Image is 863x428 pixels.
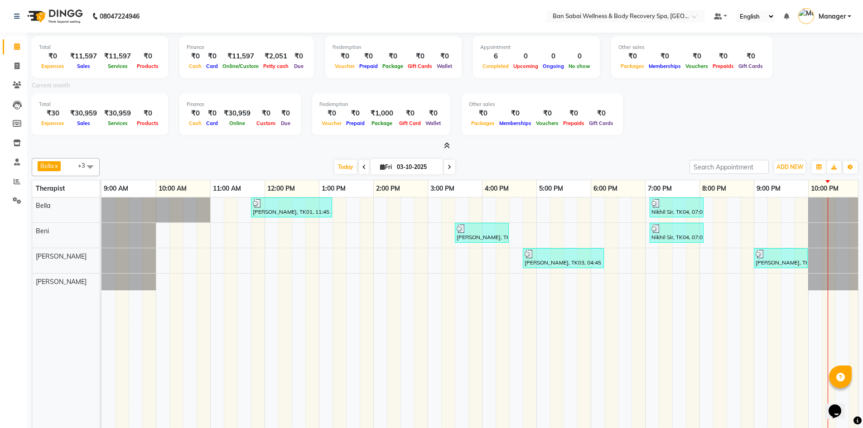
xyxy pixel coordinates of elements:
img: logo [23,4,85,29]
span: Memberships [646,63,683,69]
div: 0 [540,51,566,62]
span: Services [106,63,130,69]
span: Due [292,63,306,69]
span: Gift Cards [405,63,434,69]
span: Sales [75,120,92,126]
div: ₹0 [187,51,204,62]
a: 10:00 PM [809,182,841,195]
div: ₹30 [39,108,67,119]
div: Other sales [469,101,616,108]
div: ₹11,597 [67,51,101,62]
b: 08047224946 [100,4,140,29]
span: Today [334,160,357,174]
div: ₹0 [561,108,587,119]
span: Cash [187,120,204,126]
div: ₹0 [397,108,423,119]
span: Products [135,63,161,69]
div: ₹0 [187,108,204,119]
div: 0 [566,51,593,62]
span: Expenses [39,120,67,126]
div: Total [39,43,161,51]
div: ₹0 [204,51,220,62]
div: Redemption [333,43,454,51]
span: Prepaids [561,120,587,126]
div: ₹11,597 [220,51,261,62]
a: 4:00 PM [482,182,511,195]
span: Memberships [497,120,534,126]
a: 10:00 AM [156,182,189,195]
span: Package [369,120,395,126]
a: 2:00 PM [374,182,402,195]
span: Voucher [333,63,357,69]
div: 0 [511,51,540,62]
img: Manager [798,8,814,24]
a: 3:00 PM [428,182,457,195]
div: ₹30,959 [101,108,135,119]
div: Finance [187,43,307,51]
span: Products [135,120,161,126]
input: 2025-10-03 [394,160,439,174]
div: Nikhil Sir, TK04, 07:05 PM-08:05 PM, Deep Tissue Massage (Strong Pressure)-2500 [651,199,703,216]
a: 7:00 PM [646,182,674,195]
span: Bella [40,162,54,169]
span: Wallet [423,120,443,126]
div: ₹0 [135,108,161,119]
span: Packages [618,63,646,69]
div: ₹1,000 [367,108,397,119]
span: Custom [254,120,278,126]
span: Wallet [434,63,454,69]
div: ₹0 [344,108,367,119]
span: Vouchers [534,120,561,126]
a: x [54,162,58,169]
span: Completed [480,63,511,69]
span: Card [204,120,220,126]
a: 11:00 AM [211,182,243,195]
div: ₹0 [254,108,278,119]
span: Card [204,63,220,69]
span: Packages [469,120,497,126]
span: ADD NEW [776,164,803,170]
div: 6 [480,51,511,62]
span: Due [279,120,293,126]
span: Fri [378,164,394,170]
div: ₹0 [319,108,344,119]
span: Petty cash [261,63,291,69]
div: ₹0 [469,108,497,119]
span: Therapist [36,184,65,192]
div: ₹0 [380,51,405,62]
div: ₹0 [534,108,561,119]
a: 12:00 PM [265,182,297,195]
div: ₹0 [278,108,294,119]
span: Cash [187,63,204,69]
span: Prepaid [357,63,380,69]
a: 1:00 PM [319,182,348,195]
a: 8:00 PM [700,182,728,195]
div: [PERSON_NAME], TK01, 11:45 AM-01:15 PM, Deep Tissue Massage (Strong Pressure)-3500 [252,199,331,216]
span: Sales [75,63,92,69]
span: Online/Custom [220,63,261,69]
div: ₹0 [357,51,380,62]
div: Total [39,101,161,108]
div: ₹0 [291,51,307,62]
div: ₹0 [405,51,434,62]
span: Upcoming [511,63,540,69]
a: 9:00 PM [754,182,783,195]
span: Voucher [319,120,344,126]
div: Redemption [319,101,443,108]
div: ₹30,959 [220,108,254,119]
div: ₹2,051 [261,51,291,62]
div: ₹0 [39,51,67,62]
span: Online [227,120,247,126]
span: Services [106,120,130,126]
span: Gift Card [397,120,423,126]
span: Beni [36,227,49,235]
div: ₹0 [333,51,357,62]
div: ₹0 [618,51,646,62]
button: ADD NEW [774,161,805,173]
div: ₹0 [423,108,443,119]
div: Other sales [618,43,765,51]
div: Appointment [480,43,593,51]
div: ₹0 [683,51,710,62]
span: No show [566,63,593,69]
div: ₹0 [587,108,616,119]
